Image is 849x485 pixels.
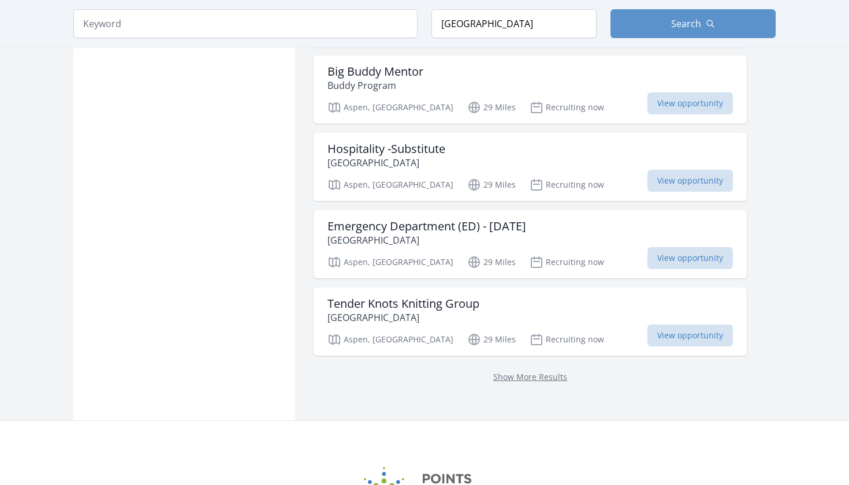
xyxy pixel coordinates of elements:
p: Recruiting now [530,100,604,114]
p: Aspen, [GEOGRAPHIC_DATA] [327,100,453,114]
p: Recruiting now [530,333,604,346]
span: View opportunity [647,170,733,192]
h3: Hospitality -Substitute [327,142,445,156]
p: Aspen, [GEOGRAPHIC_DATA] [327,255,453,269]
p: Recruiting now [530,178,604,192]
p: Aspen, [GEOGRAPHIC_DATA] [327,333,453,346]
h3: Big Buddy Mentor [327,65,423,79]
p: [GEOGRAPHIC_DATA] [327,156,445,170]
input: Location [431,9,597,38]
p: Buddy Program [327,79,423,92]
p: 29 Miles [467,255,516,269]
span: View opportunity [647,247,733,269]
p: 29 Miles [467,100,516,114]
p: [GEOGRAPHIC_DATA] [327,233,526,247]
a: Emergency Department (ED) - [DATE] [GEOGRAPHIC_DATA] Aspen, [GEOGRAPHIC_DATA] 29 Miles Recruiting... [314,210,747,278]
h3: Tender Knots Knitting Group [327,297,479,311]
h3: Emergency Department (ED) - [DATE] [327,219,526,233]
p: 29 Miles [467,178,516,192]
a: Big Buddy Mentor Buddy Program Aspen, [GEOGRAPHIC_DATA] 29 Miles Recruiting now View opportunity [314,55,747,124]
span: View opportunity [647,324,733,346]
a: Hospitality -Substitute [GEOGRAPHIC_DATA] Aspen, [GEOGRAPHIC_DATA] 29 Miles Recruiting now View o... [314,133,747,201]
p: Recruiting now [530,255,604,269]
a: Tender Knots Knitting Group [GEOGRAPHIC_DATA] Aspen, [GEOGRAPHIC_DATA] 29 Miles Recruiting now Vi... [314,288,747,356]
input: Keyword [73,9,418,38]
p: 29 Miles [467,333,516,346]
p: [GEOGRAPHIC_DATA] [327,311,479,324]
button: Search [610,9,776,38]
span: View opportunity [647,92,733,114]
span: Search [671,17,701,31]
p: Aspen, [GEOGRAPHIC_DATA] [327,178,453,192]
a: Show More Results [493,371,567,382]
